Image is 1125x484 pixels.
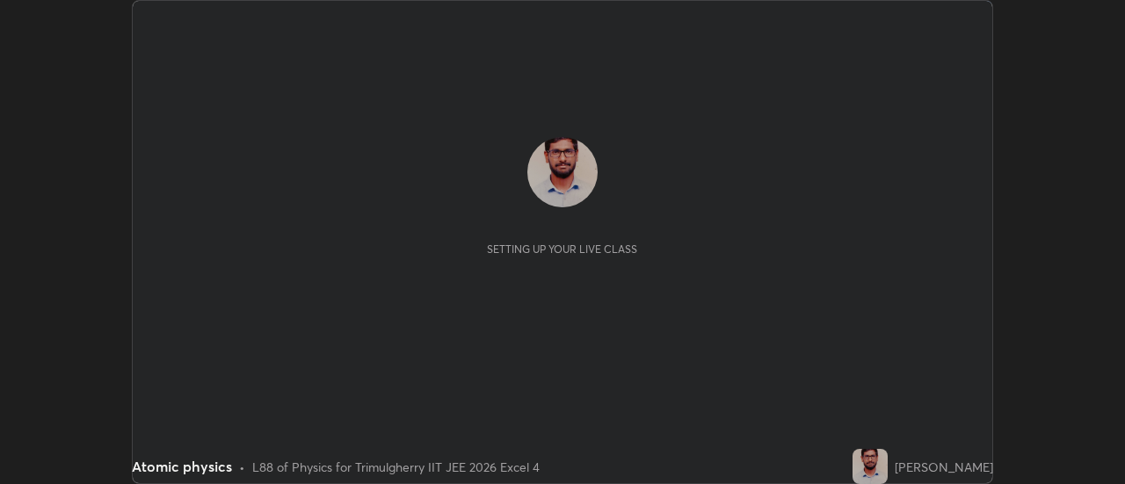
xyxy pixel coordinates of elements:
[252,458,540,476] div: L88 of Physics for Trimulgherry IIT JEE 2026 Excel 4
[487,242,637,256] div: Setting up your live class
[853,449,888,484] img: 999cd64d9fd9493084ef9f6136016bc7.jpg
[895,458,993,476] div: [PERSON_NAME]
[527,137,598,207] img: 999cd64d9fd9493084ef9f6136016bc7.jpg
[132,456,232,477] div: Atomic physics
[239,458,245,476] div: •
